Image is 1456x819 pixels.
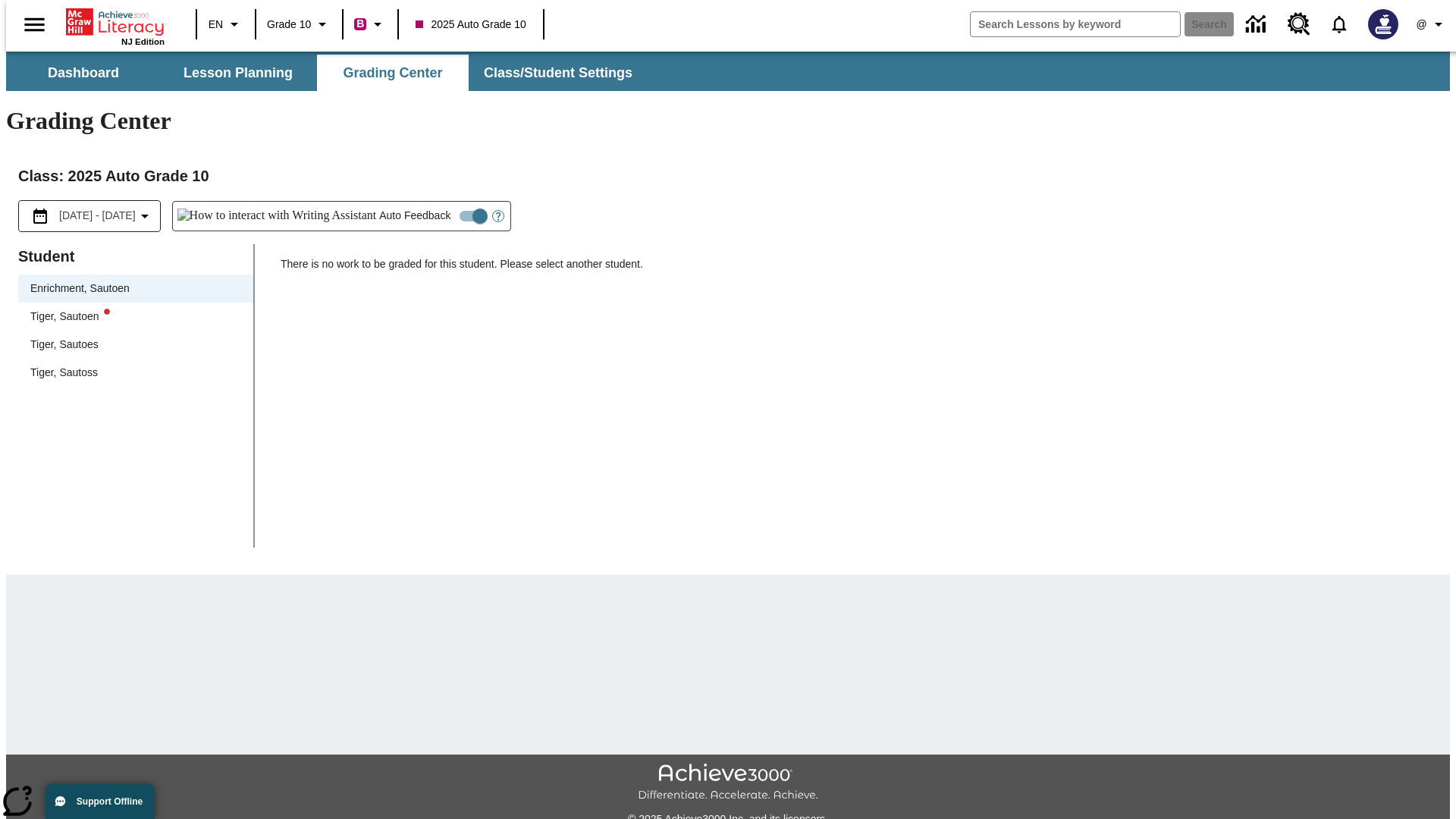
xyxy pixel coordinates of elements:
[66,5,165,46] div: Home
[66,7,165,37] a: Home
[45,784,155,819] button: Support Offline
[379,208,450,224] span: Auto Feedback
[6,52,1450,91] div: SubNavbar
[25,207,154,225] button: Select the date range menu item
[1416,17,1426,33] span: @
[1279,4,1319,45] a: Resource Center, Will open in new tab
[343,64,442,82] span: Grading Center
[6,107,1450,135] h1: Grading Center
[1368,9,1398,39] img: Avatar
[162,55,314,91] button: Lesson Planning
[209,17,223,33] span: EN
[416,17,526,33] span: 2025 Auto Grade 10
[30,365,98,381] div: Tiger, Sautoss
[1359,5,1407,44] button: Select a new avatar
[18,275,253,303] div: Enrichment, Sautoen
[267,17,311,33] span: Grade 10
[317,55,469,91] button: Grading Center
[48,64,119,82] span: Dashboard
[484,64,632,82] span: Class/Student Settings
[348,11,393,38] button: Boost Class color is violet red. Change class color
[136,207,154,225] svg: Collapse Date Range Filter
[8,55,159,91] button: Dashboard
[18,331,253,359] div: Tiger, Sautoes
[202,11,250,38] button: Language: EN, Select a language
[121,37,165,46] span: NJ Edition
[30,337,99,353] div: Tiger, Sautoes
[261,11,337,38] button: Grade: Grade 10, Select a grade
[1319,5,1359,44] a: Notifications
[18,244,253,268] p: Student
[1237,4,1279,45] a: Data Center
[472,55,645,91] button: Class/Student Settings
[30,309,110,325] div: Tiger, Sautoen
[18,164,1438,188] h2: Class : 2025 Auto Grade 10
[486,202,510,231] button: Open Help for Writing Assistant
[18,359,253,387] div: Tiger, Sautoss
[356,14,364,33] span: B
[6,55,646,91] div: SubNavbar
[638,764,818,802] img: Achieve3000 Differentiate Accelerate Achieve
[971,12,1180,36] input: search field
[59,208,136,224] span: [DATE] - [DATE]
[77,796,143,807] span: Support Offline
[1407,11,1456,38] button: Profile/Settings
[177,209,377,224] img: How to interact with Writing Assistant
[12,2,57,47] button: Open side menu
[184,64,293,82] span: Lesson Planning
[18,303,253,331] div: Tiger, Sautoenwriting assistant alert
[281,256,1438,284] p: There is no work to be graded for this student. Please select another student.
[30,281,130,297] div: Enrichment, Sautoen
[104,309,110,315] svg: writing assistant alert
